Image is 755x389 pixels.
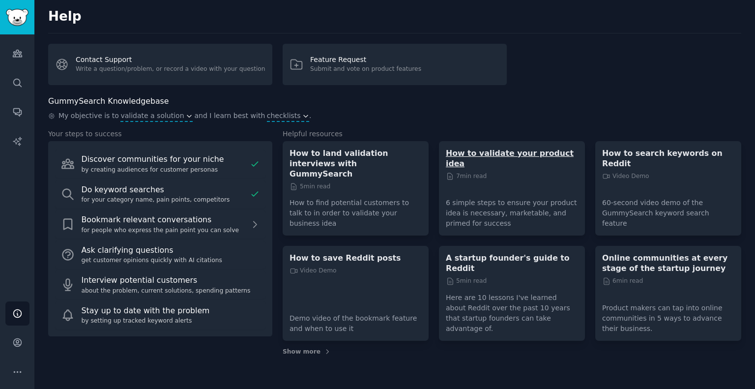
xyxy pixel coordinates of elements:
[290,306,422,334] p: Demo video of the bookmark feature and when to use it
[82,244,260,257] div: Ask clarifying questions
[82,184,246,196] div: Do keyword searches
[48,129,272,139] h3: Your steps to success
[602,277,643,286] span: 6 min read
[82,196,246,205] div: for your category name, pain points, competitors
[446,191,578,229] p: 6 simple steps to ensure your product idea is necessary, marketable, and primed for success
[48,9,741,25] h2: Help
[82,274,260,287] div: Interview potential customers
[283,44,507,85] a: Feature RequestSubmit and vote on product features
[48,95,169,108] h2: GummySearch Knowledgebase
[290,148,422,179] a: How to land validation interviews with GummySearch
[267,111,309,121] button: checklists
[55,301,265,329] a: Stay up to date with the problemby setting up tracked keyword alerts
[120,111,184,121] span: validate a solution
[290,253,422,263] a: How to save Reddit posts
[290,267,337,275] span: Video Demo
[290,182,330,191] span: 5 min read
[82,166,246,175] div: by creating audiences for customer personas
[48,111,741,122] div: .
[82,287,260,296] div: about the problem, current solutions, spending patterns
[446,253,578,273] a: A startup founder's guide to Reddit
[55,150,265,178] a: Discover communities for your nicheby creating audiences for customer personas
[6,9,29,26] img: GummySearch logo
[283,348,320,357] span: Show more
[58,111,119,122] span: My objective is to
[446,148,578,169] a: How to validate your product idea
[602,191,734,229] p: 60-second video demo of the GummySearch keyword search feature
[446,277,487,286] span: 5 min read
[446,286,578,334] p: Here are 10 lessons I've learned about Reddit over the past 10 years that startup founders can ta...
[602,253,734,273] a: Online communities at every stage of the startup journey
[55,180,265,209] a: Do keyword searchesfor your category name, pain points, competitors
[310,55,421,65] div: Feature Request
[55,270,265,299] a: Interview potential customersabout the problem, current solutions, spending patterns
[602,296,734,334] p: Product makers can tap into online communities in 5 ways to advance their business.
[82,305,260,317] div: Stay up to date with the problem
[82,226,246,235] div: for people who express the pain point you can solve
[55,210,265,239] a: Bookmark relevant conversationsfor people who express the pain point you can solve
[290,191,422,229] p: How to find potential customers to talk to in order to validate your business idea
[446,172,487,181] span: 7 min read
[82,256,260,265] div: get customer opinions quickly with AI citations
[283,129,741,139] h3: Helpful resources
[48,44,272,85] a: Contact SupportWrite a question/problem, or record a video with your question
[55,240,265,269] a: Ask clarifying questionsget customer opinions quickly with AI citations
[602,172,649,181] span: Video Demo
[310,65,421,74] div: Submit and vote on product features
[602,148,734,169] a: How to search keywords on Reddit
[82,214,246,226] div: Bookmark relevant conversations
[82,153,246,166] div: Discover communities for your niche
[120,111,193,121] button: validate a solution
[82,317,260,326] div: by setting up tracked keyword alerts
[267,111,301,121] span: checklists
[195,111,265,122] span: and I learn best with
